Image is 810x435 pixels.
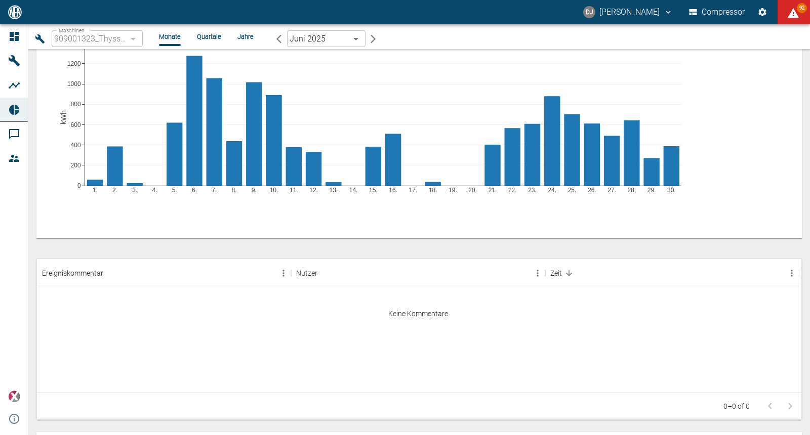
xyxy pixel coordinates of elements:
[291,259,545,287] div: Nutzer
[287,30,366,47] div: Juni 2025
[797,3,807,13] span: 92
[583,6,595,18] div: DJ
[276,266,291,281] button: Menu
[197,32,221,41] li: Quartale
[37,287,799,340] div: Keine Kommentare
[37,259,291,287] div: Ereigniskommentar
[8,390,20,403] img: Xplore Logo
[687,3,747,21] button: Compressor
[59,27,85,33] span: Maschinen
[530,266,545,281] button: Menu
[784,266,799,281] button: Menu
[52,30,143,47] div: 909001323_Thyssengas GmbH_BGEA Velen ([GEOGRAPHIC_DATA])
[103,266,117,280] button: Sort
[270,30,287,47] button: arrow-back
[753,3,772,21] button: Einstellungen
[42,268,103,278] div: Ereigniskommentar
[296,268,317,278] div: Nutzer
[366,30,383,47] button: arrow-forward
[159,32,181,41] li: Monate
[237,32,254,41] li: Jahre
[550,268,562,278] div: Zeit
[7,5,23,19] img: logo
[723,401,750,411] p: 0–0 of 0
[545,259,799,287] div: Zeit
[317,266,332,280] button: Sort
[582,3,674,21] button: david.jasper@nea-x.de
[562,266,576,280] button: Sort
